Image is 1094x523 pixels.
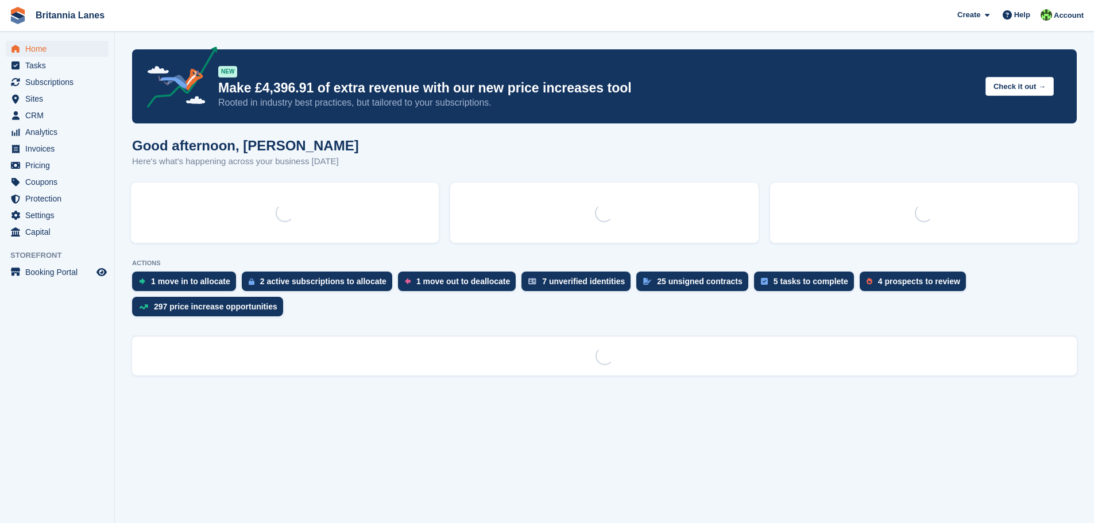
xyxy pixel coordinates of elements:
[6,207,109,223] a: menu
[218,96,976,109] p: Rooted in industry best practices, but tailored to your subscriptions.
[31,6,109,25] a: Britannia Lanes
[754,272,860,297] a: 5 tasks to complete
[25,41,94,57] span: Home
[132,155,359,168] p: Here's what's happening across your business [DATE]
[6,91,109,107] a: menu
[242,272,398,297] a: 2 active subscriptions to allocate
[139,278,145,285] img: move_ins_to_allocate_icon-fdf77a2bb77ea45bf5b3d319d69a93e2d87916cf1d5bf7949dd705db3b84f3ca.svg
[25,207,94,223] span: Settings
[6,224,109,240] a: menu
[25,107,94,123] span: CRM
[957,9,980,21] span: Create
[6,157,109,173] a: menu
[95,265,109,279] a: Preview store
[249,278,254,285] img: active_subscription_to_allocate_icon-d502201f5373d7db506a760aba3b589e785aa758c864c3986d89f69b8ff3...
[6,107,109,123] a: menu
[416,277,510,286] div: 1 move out to deallocate
[132,259,1077,267] p: ACTIONS
[260,277,386,286] div: 2 active subscriptions to allocate
[137,47,218,112] img: price-adjustments-announcement-icon-8257ccfd72463d97f412b2fc003d46551f7dbcb40ab6d574587a9cd5c0d94...
[6,264,109,280] a: menu
[25,91,94,107] span: Sites
[25,264,94,280] span: Booking Portal
[657,277,743,286] div: 25 unsigned contracts
[6,57,109,73] a: menu
[25,157,94,173] span: Pricing
[542,277,625,286] div: 7 unverified identities
[6,174,109,190] a: menu
[25,141,94,157] span: Invoices
[521,272,636,297] a: 7 unverified identities
[398,272,521,297] a: 1 move out to deallocate
[25,191,94,207] span: Protection
[25,174,94,190] span: Coupons
[1014,9,1030,21] span: Help
[6,41,109,57] a: menu
[132,138,359,153] h1: Good afternoon, [PERSON_NAME]
[860,272,972,297] a: 4 prospects to review
[25,224,94,240] span: Capital
[218,66,237,78] div: NEW
[985,77,1054,96] button: Check it out →
[25,74,94,90] span: Subscriptions
[6,124,109,140] a: menu
[10,250,114,261] span: Storefront
[528,278,536,285] img: verify_identity-adf6edd0f0f0b5bbfe63781bf79b02c33cf7c696d77639b501bdc392416b5a36.svg
[132,272,242,297] a: 1 move in to allocate
[1041,9,1052,21] img: Robert Parr
[139,304,148,309] img: price_increase_opportunities-93ffe204e8149a01c8c9dc8f82e8f89637d9d84a8eef4429ea346261dce0b2c0.svg
[132,297,289,322] a: 297 price increase opportunities
[25,124,94,140] span: Analytics
[6,191,109,207] a: menu
[761,278,768,285] img: task-75834270c22a3079a89374b754ae025e5fb1db73e45f91037f5363f120a921f8.svg
[6,141,109,157] a: menu
[1054,10,1084,21] span: Account
[405,278,411,285] img: move_outs_to_deallocate_icon-f764333ba52eb49d3ac5e1228854f67142a1ed5810a6f6cc68b1a99e826820c5.svg
[636,272,754,297] a: 25 unsigned contracts
[151,277,230,286] div: 1 move in to allocate
[878,277,960,286] div: 4 prospects to review
[774,277,848,286] div: 5 tasks to complete
[643,278,651,285] img: contract_signature_icon-13c848040528278c33f63329250d36e43548de30e8caae1d1a13099fd9432cc5.svg
[218,80,976,96] p: Make £4,396.91 of extra revenue with our new price increases tool
[25,57,94,73] span: Tasks
[9,7,26,24] img: stora-icon-8386f47178a22dfd0bd8f6a31ec36ba5ce8667c1dd55bd0f319d3a0aa187defe.svg
[154,302,277,311] div: 297 price increase opportunities
[867,278,872,285] img: prospect-51fa495bee0391a8d652442698ab0144808aea92771e9ea1ae160a38d050c398.svg
[6,74,109,90] a: menu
